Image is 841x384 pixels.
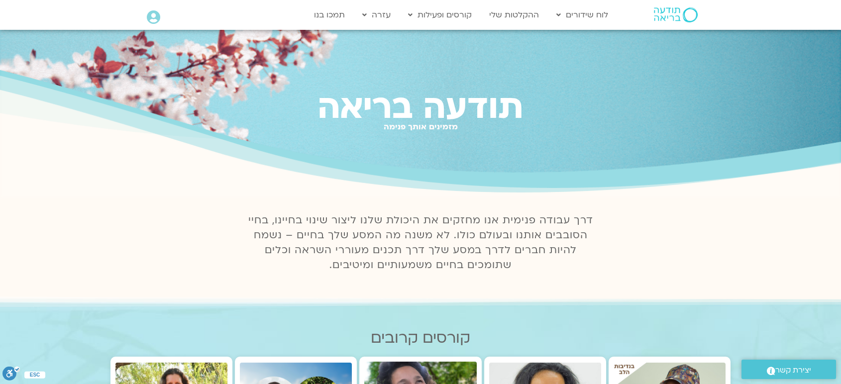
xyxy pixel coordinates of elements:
a: עזרה [357,5,396,24]
p: דרך עבודה פנימית אנו מחזקים את היכולת שלנו ליצור שינוי בחיינו, בחיי הסובבים אותנו ובעולם כולו. לא... [242,213,599,273]
a: ההקלטות שלי [484,5,544,24]
a: קורסים ופעילות [403,5,477,24]
a: יצירת קשר [741,360,836,379]
a: תמכו בנו [309,5,350,24]
img: תודעה בריאה [654,7,698,22]
a: לוח שידורים [551,5,613,24]
h2: קורסים קרובים [110,329,731,347]
span: יצירת קשר [775,364,811,377]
